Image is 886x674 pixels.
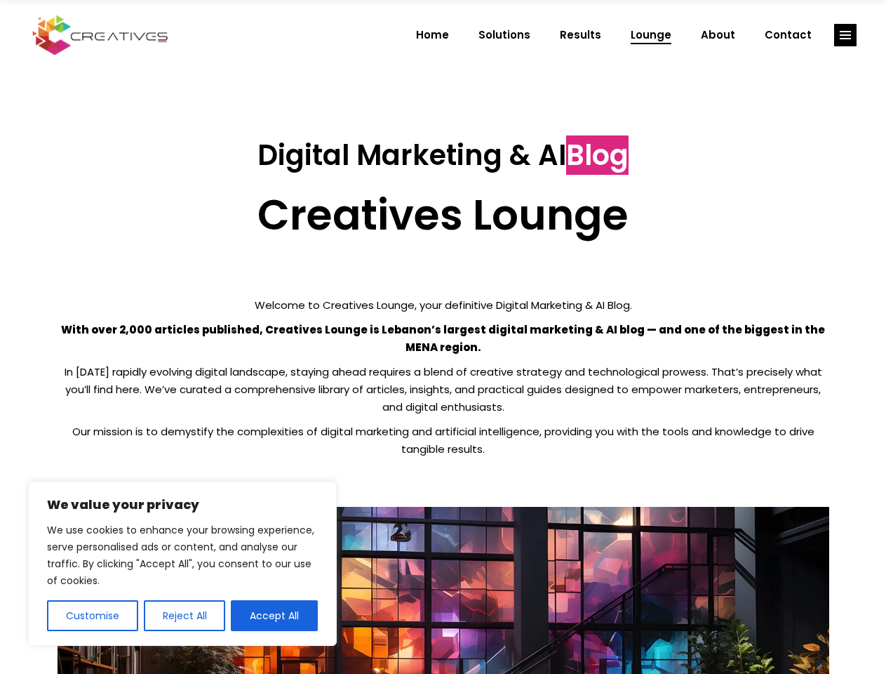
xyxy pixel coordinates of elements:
[58,423,829,458] p: Our mission is to demystify the complexities of digital marketing and artificial intelligence, pr...
[144,600,226,631] button: Reject All
[58,138,829,172] h3: Digital Marketing & AI
[47,600,138,631] button: Customise
[47,496,318,513] p: We value your privacy
[616,17,686,53] a: Lounge
[566,136,629,175] span: Blog
[765,17,812,53] span: Contact
[58,296,829,314] p: Welcome to Creatives Lounge, your definitive Digital Marketing & AI Blog.
[231,600,318,631] button: Accept All
[560,17,601,53] span: Results
[28,482,337,646] div: We value your privacy
[478,17,530,53] span: Solutions
[416,17,449,53] span: Home
[401,17,464,53] a: Home
[834,24,857,46] a: link
[58,190,829,240] h2: Creatives Lounge
[750,17,826,53] a: Contact
[701,17,735,53] span: About
[464,17,545,53] a: Solutions
[47,522,318,589] p: We use cookies to enhance your browsing experience, serve personalised ads or content, and analys...
[545,17,616,53] a: Results
[58,363,829,416] p: In [DATE] rapidly evolving digital landscape, staying ahead requires a blend of creative strategy...
[631,17,671,53] span: Lounge
[686,17,750,53] a: About
[29,13,171,57] img: Creatives
[61,322,825,355] strong: With over 2,000 articles published, Creatives Lounge is Lebanon’s largest digital marketing & AI ...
